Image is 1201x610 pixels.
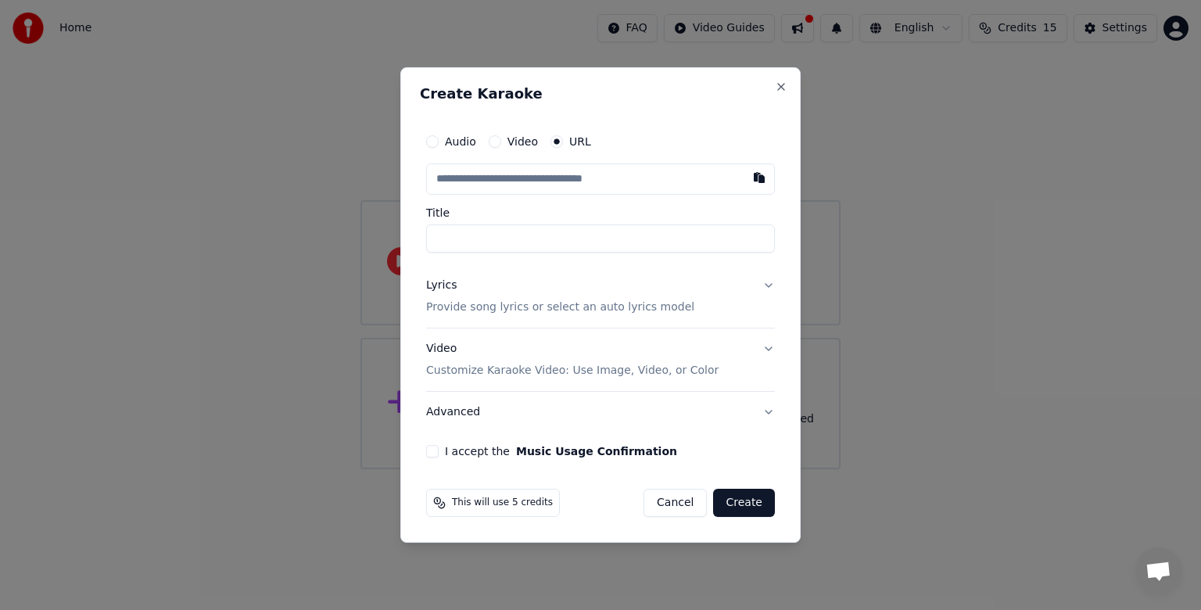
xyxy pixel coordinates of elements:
label: Audio [445,136,476,147]
div: Lyrics [426,278,457,293]
button: Cancel [644,489,707,517]
h2: Create Karaoke [420,87,781,101]
button: Create [713,489,775,517]
button: VideoCustomize Karaoke Video: Use Image, Video, or Color [426,328,775,391]
label: Title [426,207,775,218]
label: URL [569,136,591,147]
button: LyricsProvide song lyrics or select an auto lyrics model [426,265,775,328]
label: I accept the [445,446,677,457]
p: Customize Karaoke Video: Use Image, Video, or Color [426,363,719,379]
label: Video [507,136,538,147]
span: This will use 5 credits [452,497,553,509]
p: Provide song lyrics or select an auto lyrics model [426,300,694,315]
button: I accept the [516,446,677,457]
button: Advanced [426,392,775,432]
div: Video [426,341,719,379]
